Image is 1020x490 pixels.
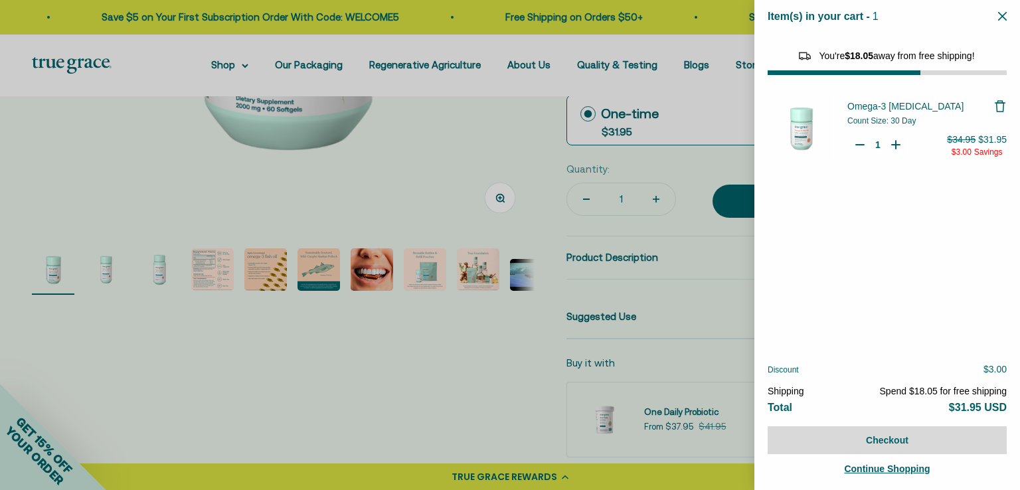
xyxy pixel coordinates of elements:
button: Checkout [768,426,1007,454]
span: You're away from free shipping! [819,50,974,61]
span: Savings [974,147,1003,157]
span: $18.05 [845,50,873,61]
a: Continue Shopping [768,461,1007,477]
span: $31.95 USD [949,402,1007,413]
span: Item(s) in your cart - [768,11,870,22]
span: Omega-3 [MEDICAL_DATA] [847,101,964,112]
button: Close [998,10,1007,23]
button: Remove Omega-3 Fish Oil [993,100,1007,113]
img: Omega-3 Fish Oil - 30 Day [768,95,834,161]
span: 1 [873,11,879,22]
span: Spend $18.05 for free shipping [880,386,1007,396]
span: Discount [768,365,799,374]
a: Omega-3 [MEDICAL_DATA] [847,100,993,113]
input: Quantity for Omega-3 Fish Oil [871,138,885,151]
span: Count Size: 30 Day [847,116,916,125]
span: $31.95 [978,134,1007,145]
img: Reward bar icon image [797,48,813,64]
span: Continue Shopping [844,463,930,474]
span: $34.95 [947,134,976,145]
span: $3.00 [983,364,1007,374]
span: Total [768,402,792,413]
span: $3.00 [952,147,972,157]
span: Shipping [768,386,804,396]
